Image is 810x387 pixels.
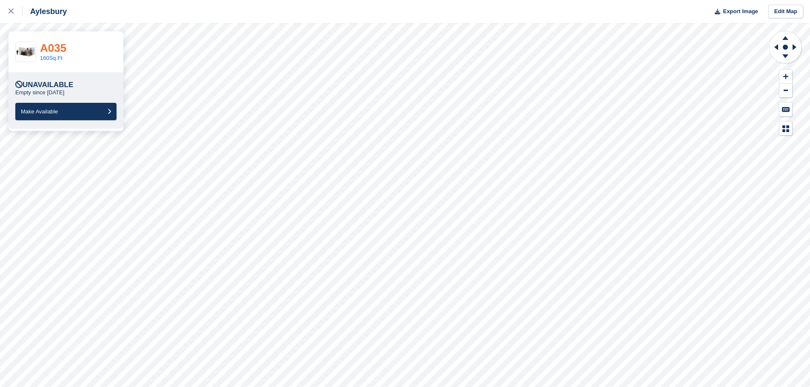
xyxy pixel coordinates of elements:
p: Empty since [DATE] [15,89,64,96]
div: Unavailable [15,81,73,89]
span: Export Image [723,7,758,16]
a: A035 [40,42,66,54]
span: Make Available [21,108,58,115]
div: Aylesbury [23,6,67,17]
button: Zoom In [779,70,792,84]
button: Export Image [710,5,758,19]
button: Zoom Out [779,84,792,98]
a: Edit Map [768,5,803,19]
img: 150-sqft-unit.jpg [16,45,35,59]
button: Keyboard Shortcuts [779,102,792,116]
button: Map Legend [779,121,792,136]
button: Make Available [15,103,117,120]
a: 160Sq.Ft [40,55,63,61]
